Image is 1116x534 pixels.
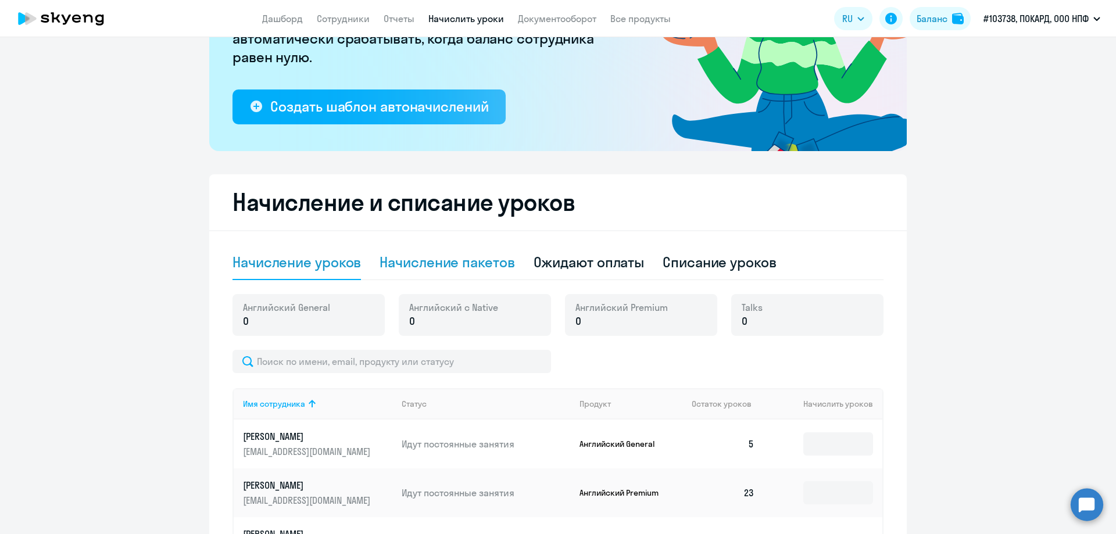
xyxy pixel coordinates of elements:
[534,253,645,271] div: Ожидают оплаты
[842,12,853,26] span: RU
[243,399,305,409] div: Имя сотрудника
[580,439,667,449] p: Английский General
[610,13,671,24] a: Все продукты
[580,399,611,409] div: Продукт
[518,13,596,24] a: Документооборот
[243,314,249,329] span: 0
[233,188,884,216] h2: Начисление и списание уроков
[575,314,581,329] span: 0
[409,301,498,314] span: Английский с Native
[243,494,373,507] p: [EMAIL_ADDRESS][DOMAIN_NAME]
[910,7,971,30] button: Балансbalance
[428,13,504,24] a: Начислить уроки
[663,253,777,271] div: Списание уроков
[983,12,1089,26] p: #103738, ПОКАРД, ООО НПФ
[380,253,514,271] div: Начисление пакетов
[402,399,570,409] div: Статус
[262,13,303,24] a: Дашборд
[402,486,570,499] p: Идут постоянные занятия
[243,445,373,458] p: [EMAIL_ADDRESS][DOMAIN_NAME]
[317,13,370,24] a: Сотрудники
[402,399,427,409] div: Статус
[243,399,392,409] div: Имя сотрудника
[682,420,764,468] td: 5
[243,479,392,507] a: [PERSON_NAME][EMAIL_ADDRESS][DOMAIN_NAME]
[742,314,747,329] span: 0
[917,12,947,26] div: Баланс
[692,399,764,409] div: Остаток уроков
[978,5,1106,33] button: #103738, ПОКАРД, ООО НПФ
[742,301,763,314] span: Talks
[243,479,373,492] p: [PERSON_NAME]
[692,399,752,409] span: Остаток уроков
[243,301,330,314] span: Английский General
[243,430,373,443] p: [PERSON_NAME]
[575,301,668,314] span: Английский Premium
[402,438,570,450] p: Идут постоянные занятия
[580,488,667,498] p: Английский Premium
[233,350,551,373] input: Поиск по имени, email, продукту или статусу
[409,314,415,329] span: 0
[764,388,882,420] th: Начислить уроков
[580,399,683,409] div: Продукт
[952,13,964,24] img: balance
[243,430,392,458] a: [PERSON_NAME][EMAIL_ADDRESS][DOMAIN_NAME]
[682,468,764,517] td: 23
[270,97,488,116] div: Создать шаблон автоначислений
[233,89,506,124] button: Создать шаблон автоначислений
[834,7,872,30] button: RU
[384,13,414,24] a: Отчеты
[233,253,361,271] div: Начисление уроков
